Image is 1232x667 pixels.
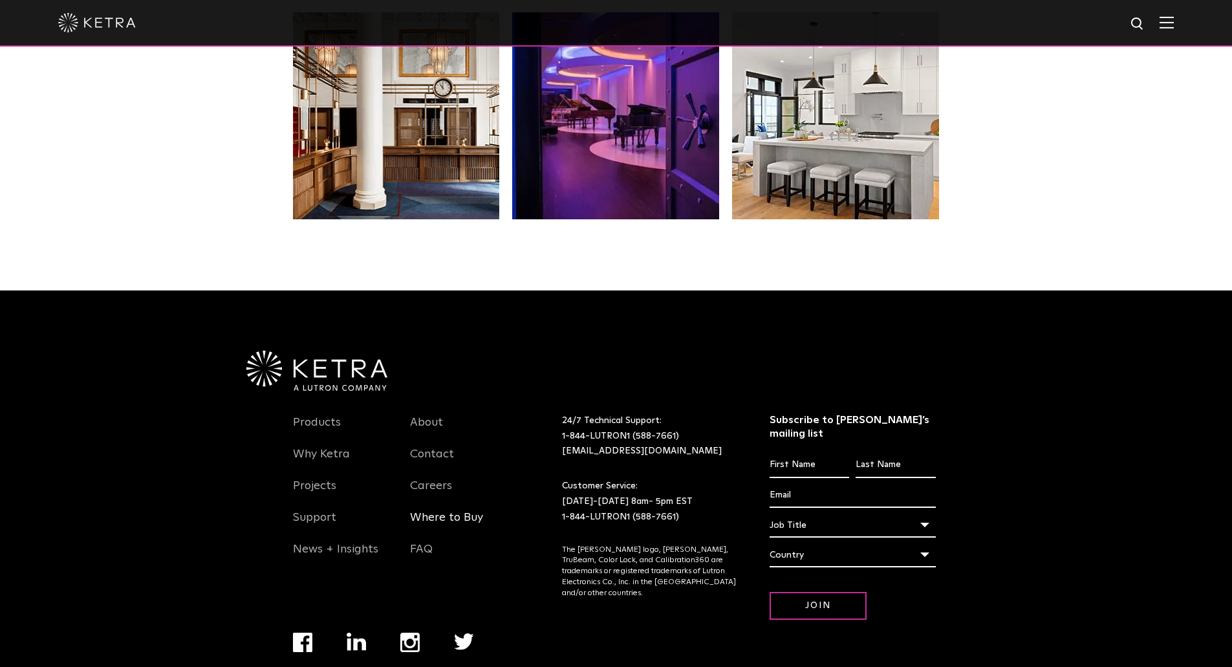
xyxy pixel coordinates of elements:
[293,479,336,508] a: Projects
[562,413,737,459] p: 24/7 Technical Support:
[770,543,936,567] div: Country
[562,479,737,525] p: Customer Service: [DATE]-[DATE] 8am- 5pm EST
[562,512,679,521] a: 1-844-LUTRON1 (588-7661)
[293,542,378,572] a: News + Insights
[347,633,367,651] img: linkedin
[293,413,391,572] div: Navigation Menu
[562,545,737,599] p: The [PERSON_NAME] logo, [PERSON_NAME], TruBeam, Color Lock, and Calibration360 are trademarks or ...
[410,479,452,508] a: Careers
[293,510,336,540] a: Support
[293,415,341,445] a: Products
[410,447,454,477] a: Contact
[562,446,722,455] a: [EMAIL_ADDRESS][DOMAIN_NAME]
[770,592,867,620] input: Join
[454,633,474,650] img: twitter
[770,483,936,508] input: Email
[410,413,508,572] div: Navigation Menu
[562,432,679,441] a: 1-844-LUTRON1 (588-7661)
[1130,16,1146,32] img: search icon
[1160,16,1174,28] img: Hamburger%20Nav.svg
[856,453,935,477] input: Last Name
[410,415,443,445] a: About
[770,413,936,441] h3: Subscribe to [PERSON_NAME]’s mailing list
[410,542,433,572] a: FAQ
[293,633,312,652] img: facebook
[770,513,936,538] div: Job Title
[293,447,350,477] a: Why Ketra
[770,453,849,477] input: First Name
[58,13,136,32] img: ketra-logo-2019-white
[400,633,420,652] img: instagram
[410,510,483,540] a: Where to Buy
[246,351,387,391] img: Ketra-aLutronCo_White_RGB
